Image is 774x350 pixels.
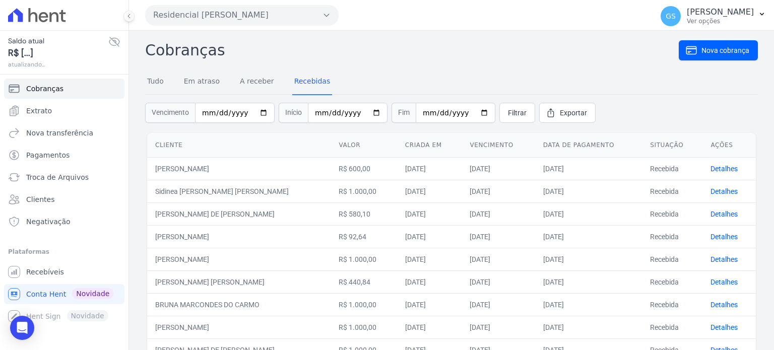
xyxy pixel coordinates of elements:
[642,293,702,316] td: Recebida
[666,13,676,20] span: GS
[4,284,124,304] a: Conta Hent Novidade
[687,17,754,25] p: Ver opções
[147,293,331,316] td: BRUNA MARCONDES DO CARMO
[535,316,642,338] td: [DATE]
[4,145,124,165] a: Pagamentos
[4,189,124,209] a: Clientes
[4,101,124,121] a: Extrato
[331,270,397,293] td: R$ 440,84
[397,133,462,158] th: Criada em
[535,157,642,180] td: [DATE]
[147,225,331,248] td: [PERSON_NAME]
[702,133,756,158] th: Ações
[535,270,642,293] td: [DATE]
[26,150,70,160] span: Pagamentos
[26,106,52,116] span: Extrato
[642,248,702,270] td: Recebida
[397,248,462,270] td: [DATE]
[331,180,397,202] td: R$ 1.000,00
[642,157,702,180] td: Recebida
[397,270,462,293] td: [DATE]
[539,103,596,123] a: Exportar
[72,288,113,299] span: Novidade
[642,270,702,293] td: Recebida
[397,225,462,248] td: [DATE]
[145,69,166,95] a: Tudo
[331,133,397,158] th: Valor
[26,172,89,182] span: Troca de Arquivos
[4,262,124,282] a: Recebíveis
[711,233,738,241] a: Detalhes
[711,210,738,218] a: Detalhes
[535,225,642,248] td: [DATE]
[8,46,108,60] span: R$ [...]
[535,248,642,270] td: [DATE]
[679,40,758,60] a: Nova cobrança
[642,202,702,225] td: Recebida
[508,108,527,118] span: Filtrar
[331,157,397,180] td: R$ 600,00
[8,60,108,69] span: atualizando...
[711,278,738,286] a: Detalhes
[462,157,535,180] td: [DATE]
[4,123,124,143] a: Nova transferência
[462,316,535,338] td: [DATE]
[26,267,64,277] span: Recebíveis
[4,167,124,187] a: Troca de Arquivos
[701,45,749,55] span: Nova cobrança
[145,5,339,25] button: Residencial [PERSON_NAME]
[462,293,535,316] td: [DATE]
[147,157,331,180] td: [PERSON_NAME]
[560,108,587,118] span: Exportar
[145,39,679,61] h2: Cobranças
[4,79,124,99] a: Cobranças
[397,202,462,225] td: [DATE]
[711,323,738,331] a: Detalhes
[8,79,120,326] nav: Sidebar
[499,103,535,123] a: Filtrar
[462,225,535,248] td: [DATE]
[147,133,331,158] th: Cliente
[26,217,71,227] span: Negativação
[535,180,642,202] td: [DATE]
[711,255,738,263] a: Detalhes
[147,248,331,270] td: [PERSON_NAME]
[26,128,93,138] span: Nova transferência
[397,157,462,180] td: [DATE]
[535,202,642,225] td: [DATE]
[145,103,195,123] span: Vencimento
[711,301,738,309] a: Detalhes
[26,289,66,299] span: Conta Hent
[292,69,333,95] a: Recebidas
[10,316,34,340] div: Open Intercom Messenger
[147,202,331,225] td: [PERSON_NAME] DE [PERSON_NAME]
[238,69,276,95] a: A receber
[711,165,738,173] a: Detalhes
[331,202,397,225] td: R$ 580,10
[653,2,774,30] button: GS [PERSON_NAME] Ver opções
[26,194,54,204] span: Clientes
[392,103,416,123] span: Fim
[331,225,397,248] td: R$ 92,64
[397,293,462,316] td: [DATE]
[331,248,397,270] td: R$ 1.000,00
[642,225,702,248] td: Recebida
[147,270,331,293] td: [PERSON_NAME] [PERSON_NAME]
[642,316,702,338] td: Recebida
[535,293,642,316] td: [DATE]
[687,7,754,17] p: [PERSON_NAME]
[535,133,642,158] th: Data de pagamento
[279,103,308,123] span: Início
[462,180,535,202] td: [DATE]
[8,246,120,258] div: Plataformas
[26,84,63,94] span: Cobranças
[331,316,397,338] td: R$ 1.000,00
[397,316,462,338] td: [DATE]
[642,133,702,158] th: Situação
[147,180,331,202] td: Sidinea [PERSON_NAME] [PERSON_NAME]
[4,212,124,232] a: Negativação
[331,293,397,316] td: R$ 1.000,00
[462,270,535,293] td: [DATE]
[8,36,108,46] span: Saldo atual
[397,180,462,202] td: [DATE]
